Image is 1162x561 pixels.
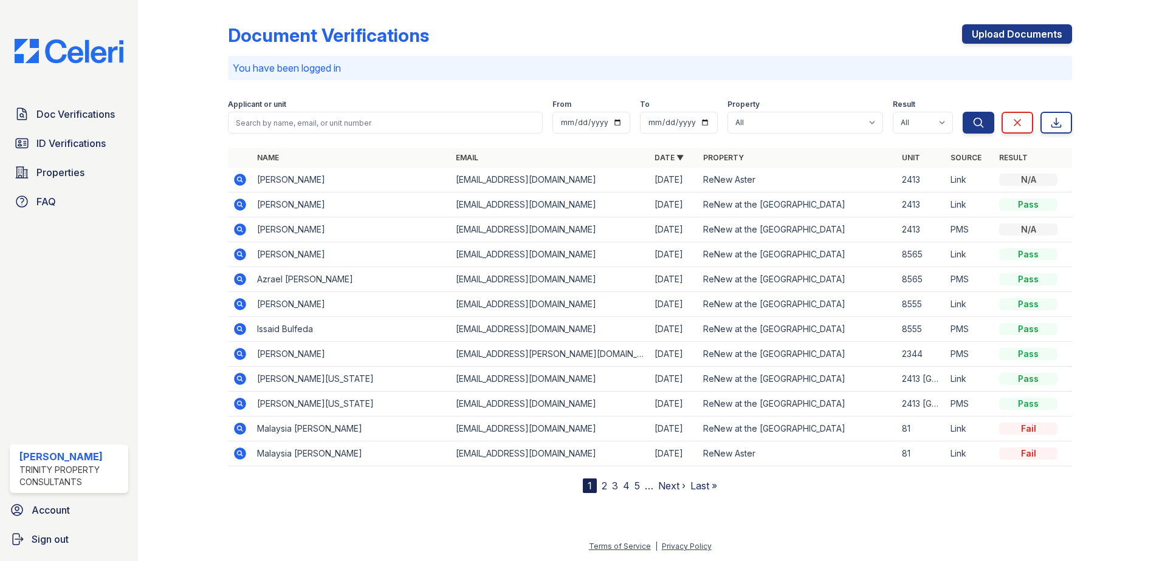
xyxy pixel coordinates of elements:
td: [EMAIL_ADDRESS][DOMAIN_NAME] [451,441,650,466]
label: Result [893,100,915,109]
span: FAQ [36,194,56,209]
td: Link [946,441,994,466]
label: Property [727,100,760,109]
span: Properties [36,165,84,180]
td: PMS [946,217,994,242]
td: 2413 [GEOGRAPHIC_DATA] [897,392,946,416]
td: ReNew at the [GEOGRAPHIC_DATA] [698,242,897,267]
td: PMS [946,317,994,342]
td: [EMAIL_ADDRESS][DOMAIN_NAME] [451,192,650,217]
td: [DATE] [650,317,698,342]
div: N/A [999,174,1057,186]
a: Terms of Service [589,542,651,551]
a: ID Verifications [10,131,128,155]
span: ID Verifications [36,136,106,151]
td: [EMAIL_ADDRESS][DOMAIN_NAME] [451,416,650,441]
td: PMS [946,342,994,367]
td: [EMAIL_ADDRESS][DOMAIN_NAME] [451,392,650,416]
div: Trinity Property Consultants [19,464,123,488]
td: Link [946,192,994,217]
td: [DATE] [650,367,698,392]
td: [EMAIL_ADDRESS][PERSON_NAME][DOMAIN_NAME] [451,342,650,367]
div: Fail [999,447,1057,460]
td: [PERSON_NAME][US_STATE] [252,392,451,416]
a: Date ▼ [655,153,684,162]
td: 2413 [897,192,946,217]
td: Link [946,292,994,317]
a: Unit [902,153,920,162]
td: Issaid Bulfeda [252,317,451,342]
div: 1 [583,478,597,493]
td: [DATE] [650,416,698,441]
td: [DATE] [650,242,698,267]
a: Privacy Policy [662,542,712,551]
span: Sign out [32,532,69,546]
a: Result [999,153,1028,162]
td: 8555 [897,317,946,342]
div: Document Verifications [228,24,429,46]
td: 2413 [897,217,946,242]
a: Property [703,153,744,162]
td: [PERSON_NAME] [252,292,451,317]
td: PMS [946,392,994,416]
div: Pass [999,323,1057,335]
p: You have been logged in [233,61,1067,75]
td: [EMAIL_ADDRESS][DOMAIN_NAME] [451,168,650,192]
td: [PERSON_NAME] [252,342,451,367]
input: Search by name, email, or unit number [228,112,543,134]
div: Pass [999,348,1057,360]
td: [DATE] [650,441,698,466]
td: Link [946,168,994,192]
td: 8555 [897,292,946,317]
td: 81 [897,441,946,466]
td: [DATE] [650,292,698,317]
td: [PERSON_NAME] [252,168,451,192]
div: [PERSON_NAME] [19,449,123,464]
div: Pass [999,199,1057,211]
td: 2413 [897,168,946,192]
td: [EMAIL_ADDRESS][DOMAIN_NAME] [451,367,650,392]
label: Applicant or unit [228,100,286,109]
a: Properties [10,160,128,185]
td: ReNew at the [GEOGRAPHIC_DATA] [698,392,897,416]
td: 2413 [GEOGRAPHIC_DATA] [897,367,946,392]
td: ReNew at the [GEOGRAPHIC_DATA] [698,267,897,292]
td: ReNew at the [GEOGRAPHIC_DATA] [698,317,897,342]
td: [EMAIL_ADDRESS][DOMAIN_NAME] [451,242,650,267]
td: [DATE] [650,267,698,292]
td: ReNew at the [GEOGRAPHIC_DATA] [698,367,897,392]
td: [EMAIL_ADDRESS][DOMAIN_NAME] [451,317,650,342]
a: Doc Verifications [10,102,128,126]
a: 3 [612,480,618,492]
td: ReNew at the [GEOGRAPHIC_DATA] [698,192,897,217]
td: [DATE] [650,392,698,416]
td: ReNew at the [GEOGRAPHIC_DATA] [698,292,897,317]
td: Malaysia [PERSON_NAME] [252,416,451,441]
a: Next › [658,480,686,492]
div: Fail [999,423,1057,435]
div: Pass [999,398,1057,410]
a: Name [257,153,279,162]
td: [DATE] [650,342,698,367]
div: Pass [999,248,1057,260]
span: … [645,478,653,493]
div: Pass [999,298,1057,310]
td: ReNew at the [GEOGRAPHIC_DATA] [698,342,897,367]
td: Link [946,367,994,392]
label: From [552,100,571,109]
a: Upload Documents [962,24,1072,44]
td: 8565 [897,267,946,292]
a: Account [5,498,133,522]
img: CE_Logo_Blue-a8612792a0a2168367f1c8372b55b34899dd931a85d93a1a3d3e32e68fde9ad4.png [5,39,133,63]
td: [PERSON_NAME][US_STATE] [252,367,451,392]
button: Sign out [5,527,133,551]
td: [DATE] [650,168,698,192]
td: ReNew Aster [698,168,897,192]
span: Doc Verifications [36,107,115,121]
a: 4 [623,480,630,492]
a: 5 [634,480,640,492]
td: [DATE] [650,217,698,242]
a: Source [951,153,982,162]
span: Account [32,503,70,517]
td: ReNew at the [GEOGRAPHIC_DATA] [698,217,897,242]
